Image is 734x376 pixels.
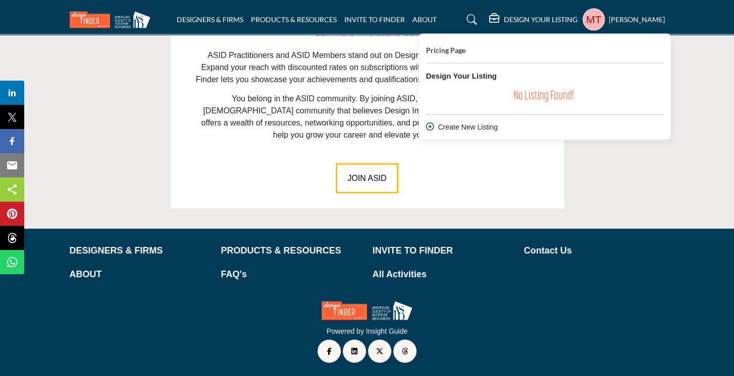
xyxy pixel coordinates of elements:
a: LinkedIn Link [343,340,366,363]
a: INVITE TO FINDER [373,244,513,258]
a: ABOUT [412,15,437,24]
div: No listing found! [426,89,662,104]
div: Create New Listing [426,122,663,133]
button: Show hide supplier dropdown [583,9,605,31]
button: JOIN ASID [336,163,398,194]
a: Facebook Link [318,340,341,363]
a: Threads Link [393,340,416,363]
a: Contact Us [524,244,665,258]
a: Powered by Insight Guide [327,327,407,335]
a: Twitter Link [368,340,391,363]
p: You belong in the ASID community. By joining ASID, you become part of the [DEMOGRAPHIC_DATA] comm... [193,93,541,141]
a: INVITE TO FINDER [344,15,405,24]
a: ABOUT [70,268,211,281]
h5: DESIGN YOUR LISTING [504,15,578,24]
div: DESIGN YOUR LISTING [489,14,578,26]
a: FAQ's [221,268,362,281]
span: JOIN ASID [347,174,386,182]
a: Search [457,12,484,28]
img: Site Logo [70,12,155,28]
img: No Site Logo [322,301,412,320]
a: Pricing Page [426,45,465,56]
a: PRODUCTS & RESOURCES [251,15,337,24]
a: DESIGNERS & FIRMS [70,244,211,258]
a: PRODUCTS & RESOURCES [221,244,362,258]
p: ASID Practitioners and ASID Members stand out on Design Finder with specialty badges. Expand your... [193,49,541,86]
a: All Activities [373,268,513,281]
div: DESIGN YOUR LISTING [418,34,671,140]
span: Pricing Page [426,46,465,54]
h5: [PERSON_NAME] [609,15,665,25]
b: Design Your Listing [426,71,497,82]
a: DESIGNERS & FIRMS [177,15,243,24]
